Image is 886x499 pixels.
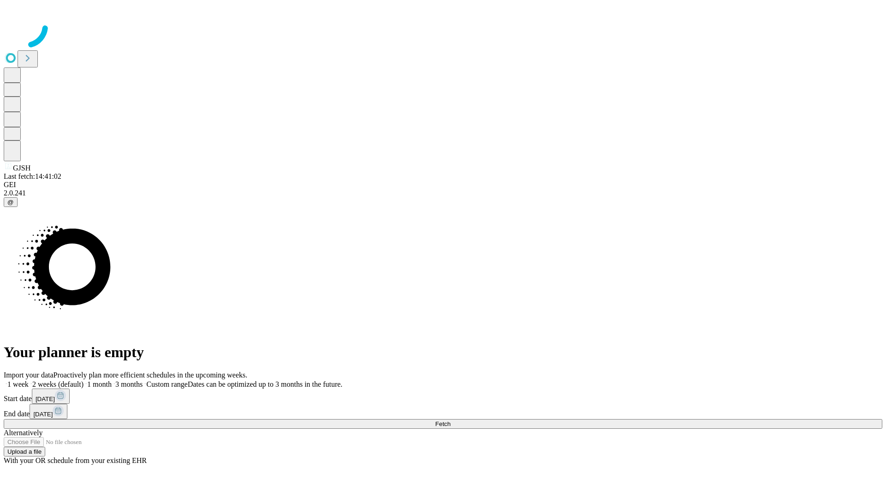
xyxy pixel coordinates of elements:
[146,380,187,388] span: Custom range
[115,380,143,388] span: 3 months
[13,164,30,172] span: GJSH
[4,197,18,207] button: @
[435,420,450,427] span: Fetch
[32,380,84,388] span: 2 weeks (default)
[4,371,54,379] span: Import your data
[4,447,45,456] button: Upload a file
[4,456,147,464] span: With your OR schedule from your existing EHR
[4,344,882,361] h1: Your planner is empty
[4,389,882,404] div: Start date
[4,419,882,429] button: Fetch
[4,181,882,189] div: GEI
[87,380,112,388] span: 1 month
[4,429,42,437] span: Alternatively
[33,411,53,418] span: [DATE]
[7,380,29,388] span: 1 week
[30,404,67,419] button: [DATE]
[4,172,61,180] span: Last fetch: 14:41:02
[4,404,882,419] div: End date
[54,371,247,379] span: Proactively plan more efficient schedules in the upcoming weeks.
[188,380,342,388] span: Dates can be optimized up to 3 months in the future.
[32,389,70,404] button: [DATE]
[4,189,882,197] div: 2.0.241
[36,396,55,402] span: [DATE]
[7,199,14,206] span: @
